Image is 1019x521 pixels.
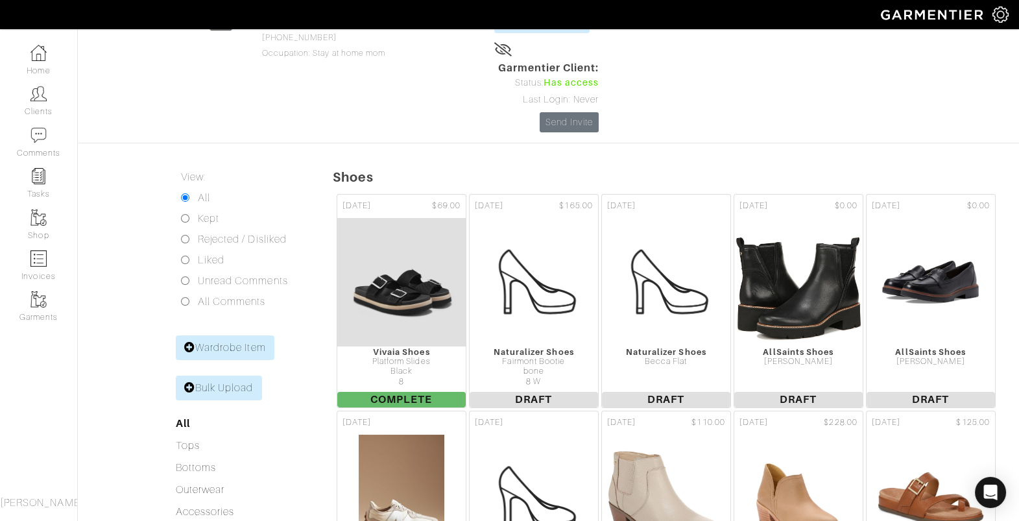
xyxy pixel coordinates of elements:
[881,217,979,347] img: ZkZzPah4HrrsbtHFMEHg5Qto
[30,250,47,267] img: orders-icon-0abe47150d42831381b5fb84f609e132dff9fe21cb692f30cb5eec754e2cba89.png
[470,367,598,376] div: bone
[867,357,995,367] div: [PERSON_NAME]
[975,477,1006,508] div: Open Intercom Messenger
[498,60,599,76] span: Garmentier Client:
[176,417,190,430] a: All
[498,76,599,90] div: Status:
[337,367,466,376] div: Black
[602,347,730,357] div: Naturalizer Shoes
[872,417,900,429] span: [DATE]
[30,127,47,143] img: comment-icon-a0a6a9ef722e966f86d9cbdc48e553b5cf19dbc54f86b18d962a5391bc8f6eb6.png
[956,417,989,429] span: $125.00
[498,93,599,107] div: Last Login: Never
[176,440,200,452] a: Tops
[335,193,468,409] a: [DATE] $69.00 Vivaia Shoes Platform Slides Black 8 Complete
[198,252,224,268] label: Liked
[734,217,863,347] img: aJrvBqojdSd3aVT8cNTivCB5
[872,200,900,212] span: [DATE]
[992,6,1009,23] img: gear-icon-white-bd11855cb880d31180b6d7d6211b90ccbf57a29d726f0c71d8c61bd08dd39cc2.png
[607,200,636,212] span: [DATE]
[337,377,466,387] div: 8
[176,484,224,496] a: Outerwear
[865,193,997,409] a: [DATE] $0.00 AllSaints Shoes [PERSON_NAME] Draft
[966,200,989,212] span: $0.00
[176,335,274,360] a: Wardrobe Item
[198,211,219,226] label: Kept
[198,273,288,289] label: Unread Comments
[470,347,598,357] div: Naturalizer Shoes
[337,217,466,347] img: HgvUFqXFre59sz95WSjhkhfH
[432,200,460,212] span: $69.00
[600,193,732,409] a: [DATE] Naturalizer Shoes Becca Flat Draft
[30,45,47,61] img: dashboard-icon-dbcd8f5a0b271acd01030246c82b418ddd0df26cd7fceb0bd07c9910d44c42f6.png
[470,357,598,367] div: Fairmont Bootie
[540,112,599,132] a: Send Invite
[544,76,599,90] span: Has access
[691,417,725,429] span: $110.00
[333,169,1019,185] h5: Shoes
[181,169,206,185] label: View:
[732,193,865,409] a: [DATE] $0.00 AllSaints Shoes [PERSON_NAME] Draft
[468,193,600,409] a: [DATE] $165.00 Naturalizer Shoes Fairmont Bootie bone 8 W Draft
[470,377,598,387] div: 8 W
[734,347,863,357] div: AllSaints Shoes
[176,506,235,518] a: Accessories
[262,18,407,58] span: [PHONE_NUMBER] Occupation: Stay at home mom
[342,200,371,212] span: [DATE]
[834,200,857,212] span: $0.00
[475,417,503,429] span: [DATE]
[198,294,266,309] label: All Comments
[470,392,598,407] span: Draft
[559,200,592,212] span: $165.00
[739,200,768,212] span: [DATE]
[734,357,863,367] div: [PERSON_NAME]
[30,210,47,226] img: garments-icon-b7da505a4dc4fd61783c78ac3ca0ef83fa9d6f193b1c9dc38574b1d14d53ca28.png
[739,417,768,429] span: [DATE]
[602,392,730,407] span: Draft
[337,392,466,407] span: Complete
[337,347,466,357] div: Vivaia Shoes
[469,217,599,347] img: Womens_Shoes-b2530f3f426dae1a4c121071f26403fcbe784b5f4bead86271b5e8484666d60d.png
[198,190,210,206] label: All
[342,417,371,429] span: [DATE]
[607,417,636,429] span: [DATE]
[176,376,262,400] a: Bulk Upload
[602,357,730,367] div: Becca Flat
[337,357,466,367] div: Platform Slides
[198,232,287,247] label: Rejected / Disliked
[734,392,863,407] span: Draft
[867,392,995,407] span: Draft
[601,217,731,347] img: Womens_Shoes-b2530f3f426dae1a4c121071f26403fcbe784b5f4bead86271b5e8484666d60d.png
[475,200,503,212] span: [DATE]
[176,462,216,474] a: Bottoms
[824,417,857,429] span: $228.00
[874,3,992,26] img: garmentier-logo-header-white-b43fb05a5012e4ada735d5af1a66efaba907eab6374d6393d1fbf88cb4ef424d.png
[30,291,47,308] img: garments-icon-b7da505a4dc4fd61783c78ac3ca0ef83fa9d6f193b1c9dc38574b1d14d53ca28.png
[30,168,47,184] img: reminder-icon-8004d30b9f0a5d33ae49ab947aed9ed385cf756f9e5892f1edd6e32f2345188e.png
[30,86,47,102] img: clients-icon-6bae9207a08558b7cb47a8932f037763ab4055f8c8b6bfacd5dc20c3e0201464.png
[867,347,995,357] div: AllSaints Shoes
